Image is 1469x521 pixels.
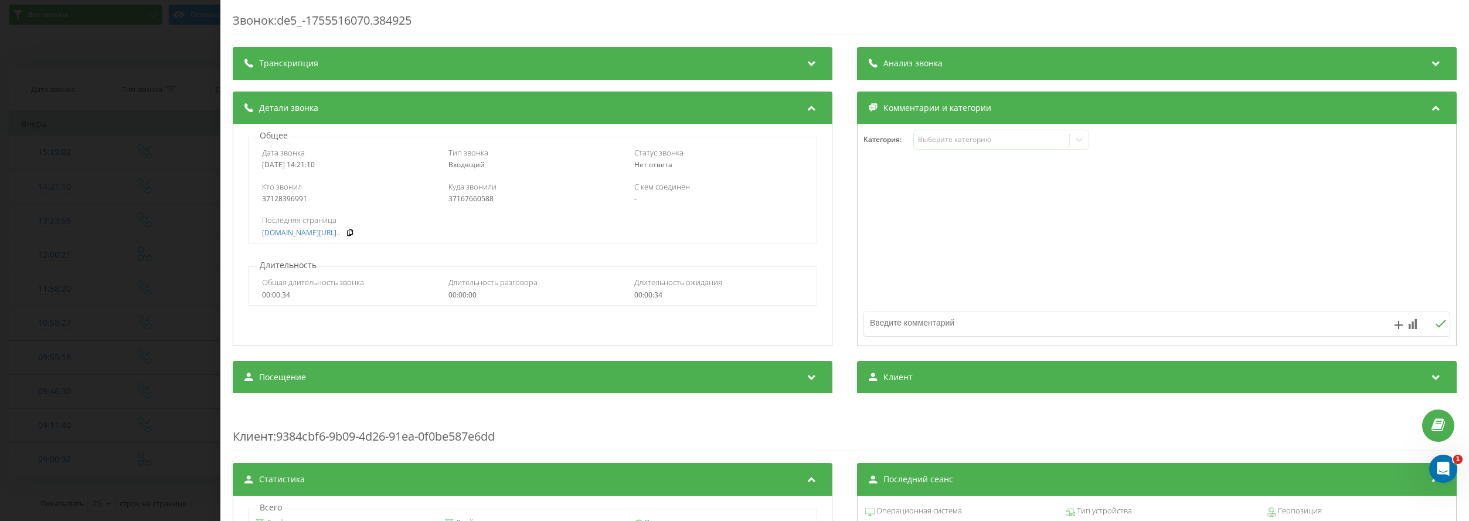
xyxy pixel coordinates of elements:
span: Анализ звонка [883,57,943,69]
span: Входящий [448,160,484,170]
div: 37128396991 [262,195,431,203]
span: Операционная система [875,505,962,517]
div: Выберите категорию [918,135,1065,144]
span: Куда звонили [448,181,496,192]
span: Тип звонка [448,147,488,158]
p: Длительность [257,259,319,271]
a: [DOMAIN_NAME][URL].. [262,229,340,237]
span: Статус звонка [634,147,684,158]
div: 00:00:34 [634,291,803,299]
span: Кто звонил [262,181,302,192]
div: : 9384cbf6-9b09-4d26-91ea-0f0be587e6dd [233,405,1457,451]
span: Последняя страница [262,215,336,225]
span: Детали звонка [259,102,318,114]
span: 1 [1453,455,1463,464]
div: 00:00:34 [262,291,431,299]
span: С кем соединен [634,181,690,192]
span: Тип устройства [1075,505,1132,517]
span: Посещение [259,371,306,383]
span: Транскрипция [259,57,318,69]
div: 00:00:00 [448,291,617,299]
div: - [634,195,803,203]
span: Длительность разговора [448,277,537,287]
iframe: Intercom live chat [1429,455,1457,483]
span: Геопозиция [1276,505,1322,517]
span: Общая длительность звонка [262,277,364,287]
div: 37167660588 [448,195,617,203]
span: Комментарии и категории [883,102,991,114]
div: [DATE] 14:21:10 [262,161,431,169]
span: Длительность ожидания [634,277,722,287]
span: Нет ответа [634,160,672,170]
h4: Категория : [863,136,913,144]
div: Звонок : de5_-1755516070.384925 [233,12,1457,35]
span: Статистика [259,473,305,485]
span: Клиент [233,428,273,444]
span: Дата звонка [262,147,305,158]
p: Общее [257,130,291,141]
p: Всего [257,502,285,513]
span: Клиент [883,371,913,383]
span: Последний сеанс [883,473,953,485]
